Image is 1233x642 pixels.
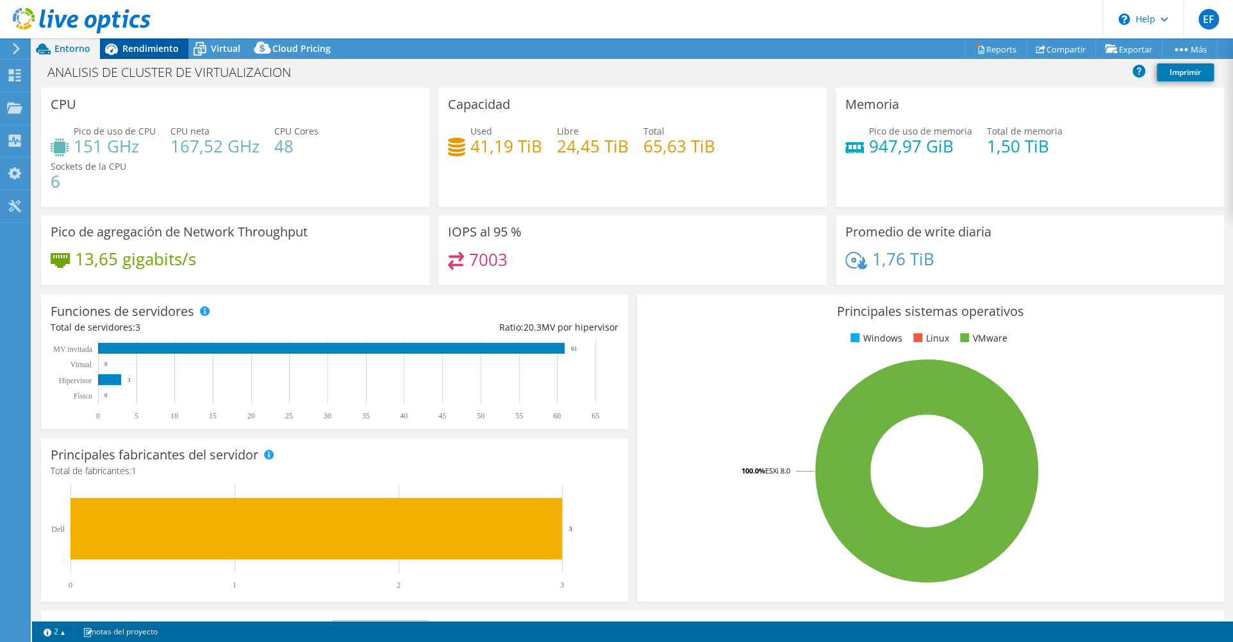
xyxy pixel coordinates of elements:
[131,465,137,477] span: 1
[397,580,401,589] text: 2
[571,345,577,352] text: 61
[845,225,991,239] h3: Promedio de write diaria
[1157,63,1214,81] a: Imprimir
[96,411,100,420] text: 0
[470,125,492,137] span: Used
[74,125,156,137] span: Pico de uso de CPU
[74,139,156,153] h4: 151 GHz
[170,125,210,137] span: CPU neta
[51,160,126,172] span: Sockets de la CPU
[104,361,108,367] text: 0
[51,464,618,478] h4: Total de fabricantes:
[51,174,126,188] h4: 6
[1118,13,1130,25] svg: \n
[515,411,523,420] text: 55
[209,411,217,420] text: 15
[741,466,765,475] tspan: 100.0%
[845,97,899,111] h3: Memoria
[869,139,972,153] h4: 947,97 GiB
[470,139,542,153] h4: 41,19 TiB
[1026,39,1096,59] a: Compartir
[524,321,542,333] span: 20.3
[400,411,408,420] text: 40
[557,139,629,153] h4: 24,45 TiB
[869,125,972,137] span: Pico de uso de memoria
[987,139,1063,153] h4: 1,50 TiB
[847,331,902,345] li: Windows
[643,125,665,137] span: Total
[560,580,564,589] text: 3
[553,411,561,420] text: 60
[135,411,138,420] text: 5
[247,411,255,420] text: 20
[42,65,311,79] h1: ANALISIS DE CLUSTER DE VIRTUALIZACION
[211,42,240,54] span: Virtual
[128,377,131,383] text: 3
[1113,620,1164,634] li: Latencia
[122,42,179,54] span: Rendimiento
[51,448,258,462] h3: Principales fabricantes del servidor
[1198,9,1219,29] span: EF
[962,620,995,634] li: CPU
[324,411,331,420] text: 30
[448,97,510,111] h3: Capacidad
[53,345,92,354] text: MV invitada
[75,252,196,266] h4: 13,65 gigabits/s
[69,580,72,589] text: 0
[987,125,1063,137] span: Total de memoria
[469,252,508,267] h4: 7003
[51,320,335,334] div: Total de servidores:
[1095,39,1163,59] a: Exportar
[285,411,293,420] text: 25
[1003,620,1104,634] li: Rendimiento de red
[170,411,178,420] text: 10
[477,411,484,420] text: 50
[272,42,331,54] span: Cloud Pricing
[592,411,599,420] text: 65
[362,411,370,420] text: 35
[957,331,1007,345] li: VMware
[135,321,140,333] span: 3
[170,139,260,153] h4: 167,52 GHz
[647,304,1214,318] h3: Principales sistemas operativos
[1172,620,1208,634] li: ESPS
[74,391,92,400] tspan: Físico
[70,360,92,369] text: Virtual
[74,623,167,639] a: notas del proyecto
[910,331,948,345] li: Linux
[233,580,236,589] text: 1
[1162,39,1217,59] a: Más
[274,139,319,153] h4: 48
[568,525,572,532] text: 3
[872,252,934,266] h4: 1,76 TiB
[900,620,954,634] li: Memoria
[557,125,579,137] span: Libre
[35,623,74,639] a: 2
[104,392,108,399] text: 0
[51,225,308,239] h3: Pico de agregación de Network Throughput
[274,125,319,137] span: CPU Cores
[51,304,194,318] h3: Funciones de servidores
[51,97,76,111] h3: CPU
[51,525,65,534] text: Dell
[765,466,790,475] tspan: ESXi 8.0
[335,320,618,334] div: Ratio: MV por hipervisor
[59,376,92,385] text: Hipervisor
[965,39,1027,59] a: Reports
[448,225,522,239] h3: IOPS al 95 %
[438,411,446,420] text: 45
[54,42,90,54] span: Entorno
[643,139,715,153] h4: 65,63 TiB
